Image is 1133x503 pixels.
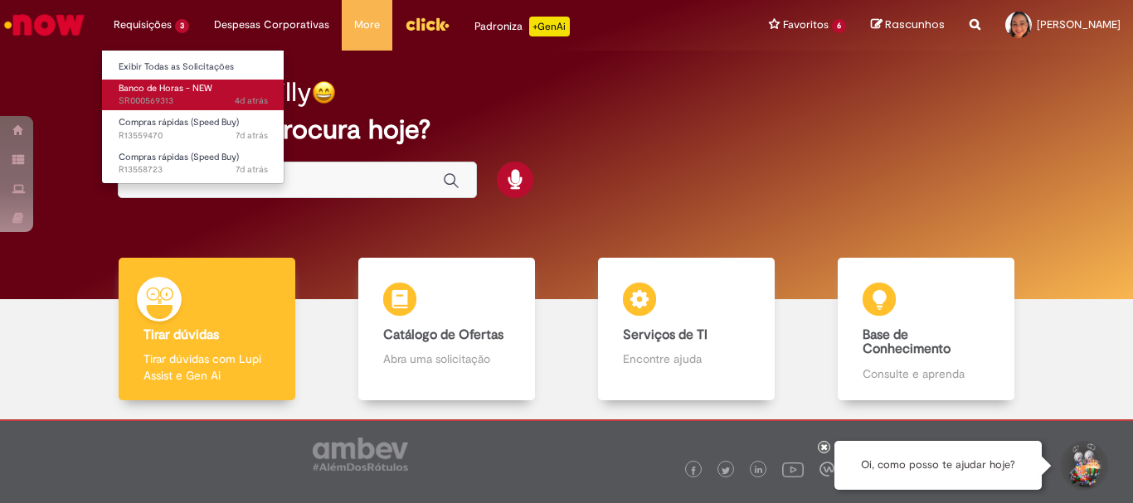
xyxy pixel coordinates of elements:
b: Catálogo de Ofertas [383,326,503,343]
p: Abra uma solicitação [383,351,509,367]
span: Requisições [114,17,172,33]
span: Rascunhos [885,17,945,32]
p: +GenAi [529,17,570,36]
a: Catálogo de Ofertas Abra uma solicitação [327,258,566,401]
span: R13559470 [119,129,268,143]
img: logo_footer_workplace.png [819,462,834,476]
p: Tirar dúvidas com Lupi Assist e Gen Ai [143,351,270,384]
span: R13558723 [119,163,268,177]
img: happy-face.png [312,80,336,104]
span: 6 [832,19,846,33]
img: ServiceNow [2,8,87,41]
b: Tirar dúvidas [143,326,219,343]
h2: O que você procura hoje? [118,115,1015,144]
span: 7d atrás [236,129,268,142]
time: 26/09/2025 15:29:24 [235,94,268,107]
a: Aberto R13558723 : Compras rápidas (Speed Buy) [102,148,284,179]
a: Serviços de TI Encontre ajuda [566,258,806,401]
time: 23/09/2025 14:46:27 [236,129,268,142]
b: Serviços de TI [623,326,708,343]
ul: Requisições [101,50,284,184]
a: Aberto SR000569313 : Banco de Horas - NEW [102,80,284,110]
span: 7d atrás [236,163,268,176]
button: Iniciar Conversa de Suporte [1058,441,1108,491]
span: Banco de Horas - NEW [119,82,212,94]
img: logo_footer_ambev_rotulo_gray.png [313,438,408,471]
span: Compras rápidas (Speed Buy) [119,151,239,163]
img: logo_footer_facebook.png [689,467,698,475]
a: Tirar dúvidas Tirar dúvidas com Lupi Assist e Gen Ai [87,258,327,401]
img: logo_footer_twitter.png [722,467,730,475]
span: 3 [175,19,189,33]
span: 4d atrás [235,94,268,107]
span: [PERSON_NAME] [1037,17,1121,31]
p: Encontre ajuda [623,351,749,367]
div: Oi, como posso te ajudar hoje? [834,441,1042,490]
a: Aberto R13559470 : Compras rápidas (Speed Buy) [102,114,284,144]
span: Compras rápidas (Speed Buy) [119,116,239,128]
a: Exibir Todas as Solicitações [102,58,284,76]
a: Rascunhos [871,17,945,33]
p: Consulte e aprenda [863,365,989,382]
div: Padroniza [474,17,570,36]
img: logo_footer_linkedin.png [755,466,763,476]
img: logo_footer_youtube.png [782,458,804,480]
span: More [354,17,380,33]
span: SR000569313 [119,94,268,108]
span: Favoritos [783,17,829,33]
img: click_logo_yellow_360x200.png [405,12,450,36]
b: Base de Conhecimento [863,326,951,358]
a: Base de Conhecimento Consulte e aprenda [806,258,1046,401]
time: 23/09/2025 11:51:43 [236,163,268,176]
span: Despesas Corporativas [214,17,329,33]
